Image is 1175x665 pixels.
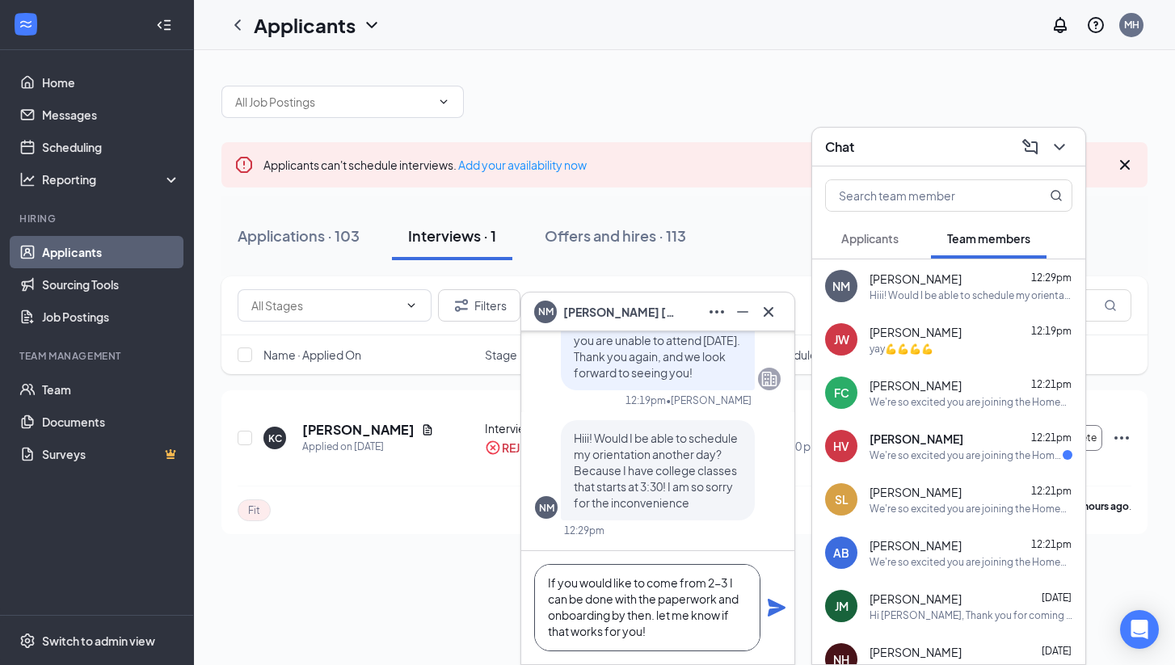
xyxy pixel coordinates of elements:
[42,406,180,438] a: Documents
[564,524,604,537] div: 12:29pm
[42,633,155,649] div: Switch to admin view
[42,131,180,163] a: Scheduling
[502,440,555,456] div: REJECTED
[156,17,172,33] svg: Collapse
[1031,325,1072,337] span: 12:19pm
[19,212,177,225] div: Hiring
[704,299,730,325] button: Ellipses
[574,431,738,510] span: Hiii! Would I be able to schedule my orientation another day? Because I have college classes that...
[42,236,180,268] a: Applicants
[458,158,587,172] a: Add your availability now
[302,421,415,439] h5: [PERSON_NAME]
[1086,15,1106,35] svg: QuestionInfo
[870,448,1063,462] div: We're so excited you are joining the Homewood ([GEOGRAPHIC_DATA]) [DEMOGRAPHIC_DATA]-fil-Ateam ! ...
[870,608,1072,622] div: Hi [PERSON_NAME], Thank you for coming in for your interview and allowing us the opportunity to g...
[730,299,756,325] button: Minimize
[254,11,356,39] h1: Applicants
[1031,538,1072,550] span: 12:21pm
[870,537,962,553] span: [PERSON_NAME]
[759,302,778,322] svg: Cross
[1050,137,1069,157] svg: ChevronDown
[545,225,686,246] div: Offers and hires · 113
[234,155,254,175] svg: Error
[666,394,752,407] span: • [PERSON_NAME]
[238,225,360,246] div: Applications · 103
[1021,137,1040,157] svg: ComposeMessage
[485,440,501,456] svg: CrossCircle
[870,644,962,660] span: [PERSON_NAME]
[834,385,849,401] div: FC
[832,278,850,294] div: NM
[756,299,781,325] button: Cross
[870,271,962,287] span: [PERSON_NAME]
[1031,378,1072,390] span: 12:21pm
[485,420,591,436] div: Interview
[263,347,361,363] span: Name · Applied On
[870,591,962,607] span: [PERSON_NAME]
[870,502,1072,516] div: We're so excited you are joining the Homewood ([GEOGRAPHIC_DATA]) [DEMOGRAPHIC_DATA]-fil-Ateam ! ...
[1112,428,1131,448] svg: Ellipses
[42,171,181,187] div: Reporting
[835,491,849,507] div: SL
[767,598,786,617] svg: Plane
[248,503,260,517] span: Fit
[19,349,177,363] div: Team Management
[408,225,496,246] div: Interviews · 1
[362,15,381,35] svg: ChevronDown
[1031,485,1072,497] span: 12:21pm
[42,268,180,301] a: Sourcing Tools
[625,394,666,407] div: 12:19pm
[19,633,36,649] svg: Settings
[870,288,1072,302] div: Hiii! Would I be able to schedule my orientation another day? Because I have college classes that...
[1051,15,1070,35] svg: Notifications
[1042,591,1072,604] span: [DATE]
[251,297,398,314] input: All Stages
[1017,134,1043,160] button: ComposeMessage
[1124,18,1139,32] div: MH
[833,545,849,561] div: AB
[870,431,963,447] span: [PERSON_NAME]
[42,438,180,470] a: SurveysCrown
[302,439,434,455] div: Applied on [DATE]
[228,15,247,35] svg: ChevronLeft
[760,369,779,389] svg: Company
[1042,645,1072,657] span: [DATE]
[1115,155,1135,175] svg: Cross
[825,138,854,156] h3: Chat
[947,231,1030,246] span: Team members
[834,331,849,347] div: JW
[42,373,180,406] a: Team
[268,431,282,445] div: KC
[835,598,849,614] div: JM
[870,484,962,500] span: [PERSON_NAME]
[1031,271,1072,284] span: 12:29pm
[826,180,1017,211] input: Search team member
[1120,610,1159,649] div: Open Intercom Messenger
[405,299,418,312] svg: ChevronDown
[539,501,554,515] div: NM
[235,93,431,111] input: All Job Postings
[1047,134,1072,160] button: ChevronDown
[1050,189,1063,202] svg: MagnifyingGlass
[841,231,899,246] span: Applicants
[733,302,752,322] svg: Minimize
[1031,431,1072,444] span: 12:21pm
[18,16,34,32] svg: WorkstreamLogo
[1076,500,1129,512] b: 3 hours ago
[1104,299,1117,312] svg: MagnifyingGlass
[707,302,726,322] svg: Ellipses
[437,95,450,108] svg: ChevronDown
[833,438,849,454] div: HV
[42,66,180,99] a: Home
[870,555,1072,569] div: We're so excited you are joining the Homewood ([GEOGRAPHIC_DATA]) [DEMOGRAPHIC_DATA]-fil-Ateam ! ...
[421,423,434,436] svg: Document
[42,99,180,131] a: Messages
[870,377,962,394] span: [PERSON_NAME]
[485,347,517,363] span: Stage
[870,342,933,356] div: yay💪💪💪💪
[452,296,471,315] svg: Filter
[870,324,962,340] span: [PERSON_NAME]
[263,158,587,172] span: Applicants can't schedule interviews.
